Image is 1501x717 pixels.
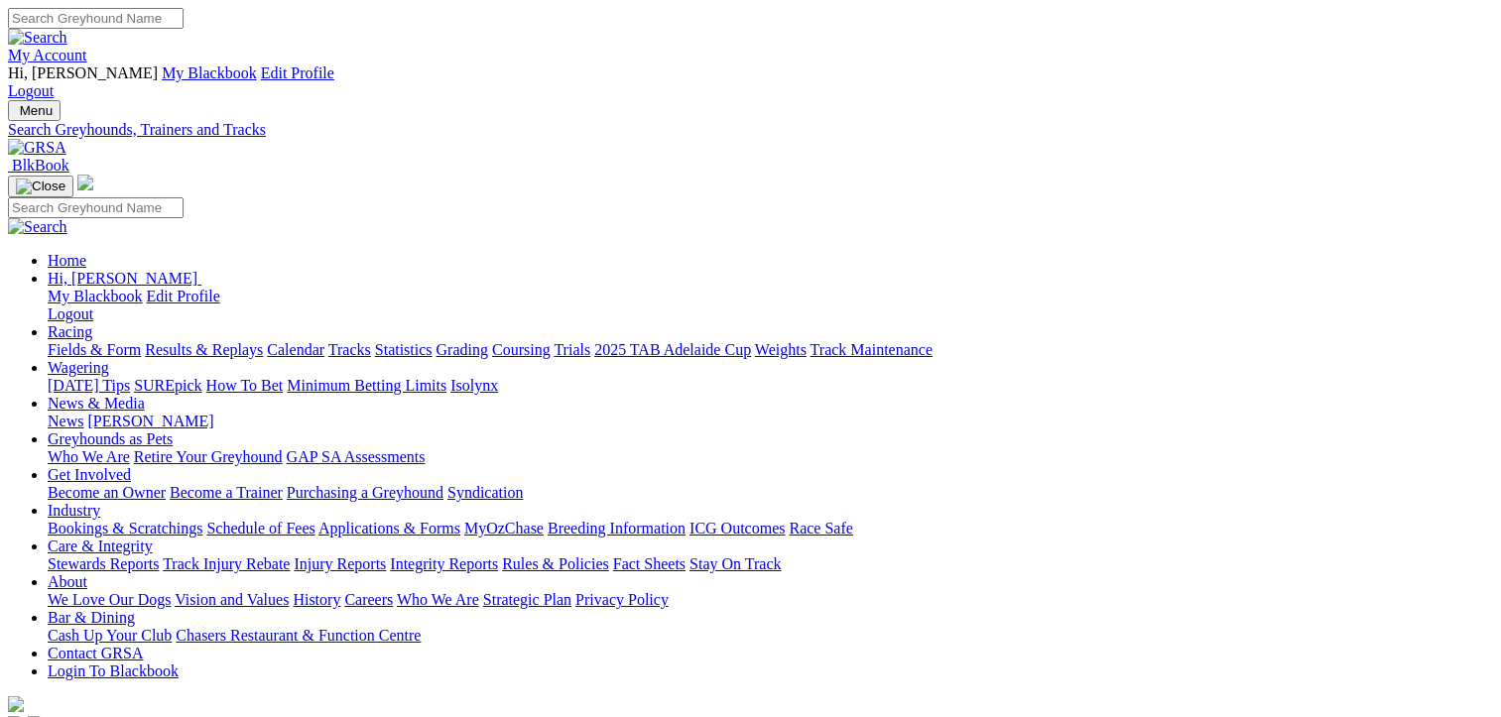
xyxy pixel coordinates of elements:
a: Trials [554,341,590,358]
a: Isolynx [450,377,498,394]
div: Wagering [48,377,1493,395]
div: Greyhounds as Pets [48,448,1493,466]
a: Track Maintenance [811,341,933,358]
a: Results & Replays [145,341,263,358]
a: Who We Are [397,591,479,608]
a: Careers [344,591,393,608]
a: Track Injury Rebate [163,555,290,572]
a: Greyhounds as Pets [48,430,173,447]
div: Care & Integrity [48,555,1493,573]
a: Minimum Betting Limits [287,377,446,394]
a: Calendar [267,341,324,358]
a: About [48,573,87,590]
a: Racing [48,323,92,340]
a: [PERSON_NAME] [87,413,213,429]
a: MyOzChase [464,520,544,537]
div: News & Media [48,413,1493,430]
a: Become a Trainer [170,484,283,501]
a: Search Greyhounds, Trainers and Tracks [8,121,1493,139]
a: Privacy Policy [575,591,669,608]
div: Bar & Dining [48,627,1493,645]
img: logo-grsa-white.png [8,696,24,712]
a: Syndication [447,484,523,501]
a: Hi, [PERSON_NAME] [48,270,201,287]
div: Industry [48,520,1493,538]
a: Schedule of Fees [206,520,314,537]
a: 2025 TAB Adelaide Cup [594,341,751,358]
img: logo-grsa-white.png [77,175,93,190]
img: Search [8,29,67,47]
span: Menu [20,103,53,118]
a: Who We Are [48,448,130,465]
a: [DATE] Tips [48,377,130,394]
a: Race Safe [789,520,852,537]
a: Grading [437,341,488,358]
div: Hi, [PERSON_NAME] [48,288,1493,323]
input: Search [8,8,184,29]
a: SUREpick [134,377,201,394]
a: Cash Up Your Club [48,627,172,644]
a: Get Involved [48,466,131,483]
a: Rules & Policies [502,555,609,572]
a: Strategic Plan [483,591,571,608]
a: Purchasing a Greyhound [287,484,443,501]
button: Toggle navigation [8,176,73,197]
a: Applications & Forms [318,520,460,537]
a: Statistics [375,341,433,358]
a: Industry [48,502,100,519]
a: Stewards Reports [48,555,159,572]
a: Wagering [48,359,109,376]
a: Tracks [328,341,371,358]
a: Breeding Information [548,520,686,537]
a: Edit Profile [261,64,334,81]
a: Vision and Values [175,591,289,608]
a: BlkBook [8,157,69,174]
a: News [48,413,83,429]
span: BlkBook [12,157,69,174]
a: History [293,591,340,608]
a: Home [48,252,86,269]
a: GAP SA Assessments [287,448,426,465]
div: Get Involved [48,484,1493,502]
a: Edit Profile [147,288,220,304]
a: Integrity Reports [390,555,498,572]
span: Hi, [PERSON_NAME] [8,64,158,81]
a: ICG Outcomes [689,520,785,537]
img: GRSA [8,139,66,157]
a: Weights [755,341,807,358]
a: How To Bet [206,377,284,394]
div: About [48,591,1493,609]
div: My Account [8,64,1493,100]
a: Care & Integrity [48,538,153,554]
a: Stay On Track [689,555,781,572]
img: Search [8,218,67,236]
a: Bookings & Scratchings [48,520,202,537]
input: Search [8,197,184,218]
a: Coursing [492,341,551,358]
a: My Blackbook [48,288,143,304]
a: We Love Our Dogs [48,591,171,608]
a: Chasers Restaurant & Function Centre [176,627,421,644]
a: Logout [8,82,54,99]
img: Close [16,179,65,194]
a: Fact Sheets [613,555,686,572]
a: Become an Owner [48,484,166,501]
a: Bar & Dining [48,609,135,626]
a: Login To Blackbook [48,662,179,679]
a: Logout [48,305,93,322]
a: News & Media [48,395,145,412]
a: My Blackbook [162,64,257,81]
a: My Account [8,47,87,63]
a: Contact GRSA [48,645,143,661]
a: Injury Reports [294,555,386,572]
button: Toggle navigation [8,100,61,121]
a: Fields & Form [48,341,141,358]
span: Hi, [PERSON_NAME] [48,270,197,287]
div: Racing [48,341,1493,359]
a: Retire Your Greyhound [134,448,283,465]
